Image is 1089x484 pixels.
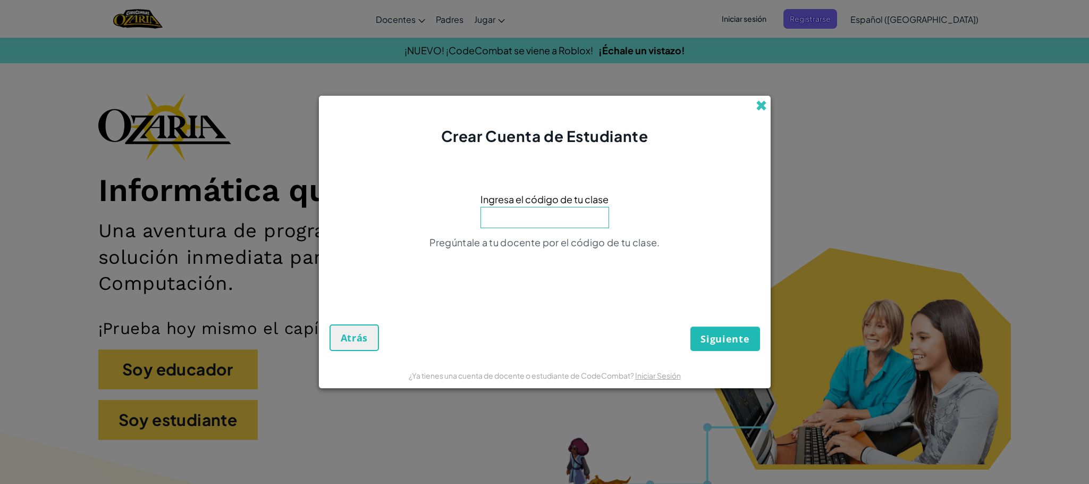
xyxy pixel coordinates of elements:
span: Crear Cuenta de Estudiante [441,127,648,145]
span: Pregúntale a tu docente por el código de tu clase. [429,236,660,248]
span: Ingresa el código de tu clase [480,191,609,207]
a: Iniciar Sesión [635,371,681,380]
span: ¿Ya tienes una cuenta de docente o estudiante de CodeCombat? [409,371,635,380]
span: Siguiente [700,332,749,345]
button: Siguiente [690,327,759,351]
button: Atrás [330,324,379,351]
span: Atrás [341,331,368,344]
